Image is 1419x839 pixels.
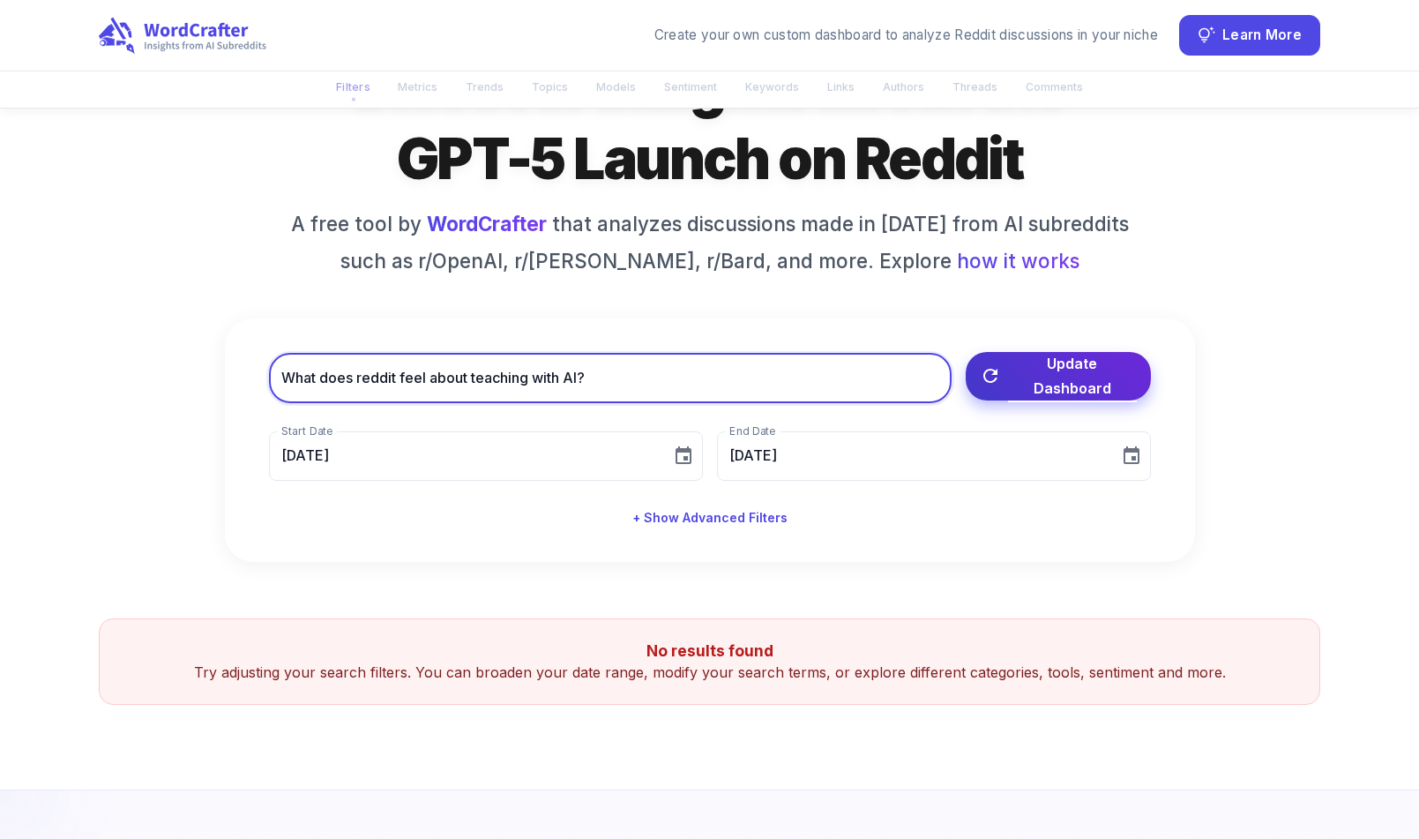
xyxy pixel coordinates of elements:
[269,431,659,481] input: MM/DD/YYYY
[966,352,1151,401] button: Update Dashboard
[729,423,775,438] label: End Date
[269,209,1151,275] h6: A free tool by that analyzes discussions made in [DATE] from AI subreddits such as r/OpenAI, r/[P...
[1179,15,1320,56] button: Learn More
[654,26,1158,46] div: Create your own custom dashboard to analyze Reddit discussions in your niche
[121,640,1298,662] h5: No results found
[281,423,332,438] label: Start Date
[313,49,1107,195] h1: Discover Insights about the GPT-5 Launch on Reddit
[666,438,701,474] button: Choose date, selected date is Aug 31, 2025
[427,212,547,236] a: WordCrafter
[1008,351,1137,401] span: Update Dashboard
[121,662,1298,683] p: Try adjusting your search filters. You can broaden your date range, modify your search terms, or ...
[625,502,795,535] button: + Show Advanced Filters
[1114,438,1149,474] button: Choose date, selected date is Sep 30, 2025
[1222,24,1302,48] span: Learn More
[269,354,952,403] input: Filter discussions about AI on Reddit by keyword
[957,246,1079,276] span: how it works
[717,431,1107,481] input: MM/DD/YYYY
